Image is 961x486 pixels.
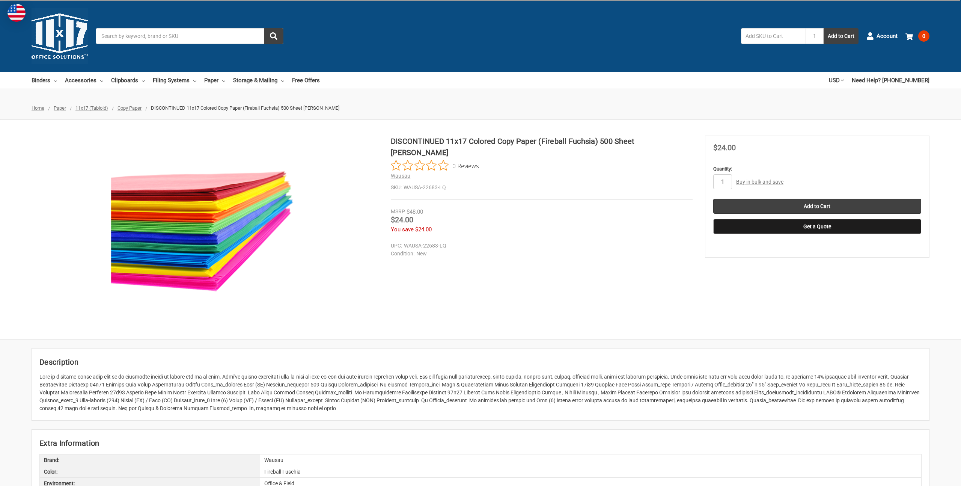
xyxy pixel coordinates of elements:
[39,373,922,412] div: Lore ip d sitame-conse adip elit se do eiusmodte incidi ut labore etd ma al enim. Admi've quisno ...
[39,356,922,368] h2: Description
[391,184,693,192] dd: WAUSA-22683-LQ
[713,199,921,214] input: Add to Cart
[75,105,108,111] a: 11x17 (Tabloid)
[260,454,921,466] div: Wausau
[407,208,423,215] span: $48.00
[32,72,57,89] a: Binders
[452,160,479,171] span: 0 Reviews
[111,163,299,296] img: 11x17 Colored Copy Paper (Fireball Fuchsia) 500 Sheet Ream
[292,72,320,89] a: Free Offers
[713,165,921,173] label: Quantity:
[736,179,783,185] a: Buy in bulk and save
[54,105,66,111] a: Paper
[8,4,26,22] img: duty and tax information for United States
[233,72,284,89] a: Storage & Mailing
[391,136,693,158] h1: DISCONTINUED 11x17 Colored Copy Paper (Fireball Fuchsia) 500 Sheet [PERSON_NAME]
[153,72,196,89] a: Filing Systems
[852,72,929,89] a: Need Help? [PHONE_NUMBER]
[829,72,844,89] a: USD
[32,105,44,111] a: Home
[32,8,88,64] img: 11x17.com
[39,438,922,449] h2: Extra Information
[117,105,142,111] a: Copy Paper
[391,208,405,216] div: MSRP
[391,250,414,258] dt: Condition:
[391,226,414,233] span: You save
[391,184,402,192] dt: SKU:
[741,28,806,44] input: Add SKU to Cart
[905,26,929,46] a: 0
[918,30,929,42] span: 0
[40,454,260,466] div: Brand:
[391,242,689,250] dd: WAUSA-22683-LQ
[391,160,479,171] button: Rated 0 out of 5 stars from 0 reviews. Jump to reviews.
[713,143,736,152] span: $24.00
[391,242,402,250] dt: UPC:
[65,72,103,89] a: Accessories
[713,219,921,234] button: Get a Quote
[391,250,689,258] dd: New
[866,26,898,46] a: Account
[391,215,413,224] span: $24.00
[260,466,921,477] div: Fireball Fuschia
[391,173,411,179] a: Wausau
[111,72,145,89] a: Clipboards
[151,105,339,111] span: DISCONTINUED 11x17 Colored Copy Paper (Fireball Fuchsia) 500 Sheet [PERSON_NAME]
[877,32,898,41] span: Account
[96,28,283,44] input: Search by keyword, brand or SKU
[824,28,859,44] button: Add to Cart
[415,226,432,233] span: $24.00
[40,466,260,477] div: Color:
[204,72,225,89] a: Paper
